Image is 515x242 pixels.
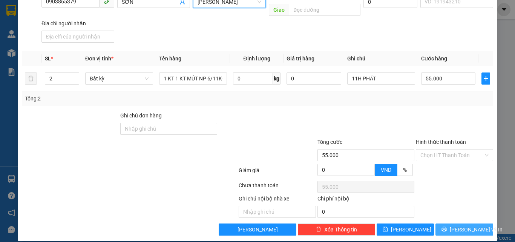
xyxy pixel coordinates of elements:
input: 0 [287,72,341,85]
span: [PERSON_NAME] [391,225,431,234]
input: Ghi chú đơn hàng [120,123,217,135]
span: Giao [269,4,289,16]
div: Địa chỉ người nhận [41,19,114,28]
span: [PERSON_NAME] và In [450,225,503,234]
button: plus [481,72,490,85]
span: VND [381,167,391,173]
div: Ghi chú nội bộ nhà xe [239,194,316,206]
button: [PERSON_NAME] [219,224,296,236]
span: Tên hàng [159,55,181,62]
input: Địa chỉ của người nhận [41,31,114,43]
div: Tổng: 2 [25,94,199,103]
label: Hình thức thanh toán [416,139,466,145]
span: Tổng cước [317,139,342,145]
input: Dọc đường [289,4,360,16]
div: Chưa thanh toán [238,181,317,194]
span: Giá trị hàng [287,55,314,62]
label: Ghi chú đơn hàng [120,113,162,119]
span: Định lượng [243,55,270,62]
input: Ghi Chú [347,72,415,85]
button: printer[PERSON_NAME] và In [435,224,493,236]
span: kg [273,72,280,85]
span: delete [316,227,321,233]
span: [PERSON_NAME] [238,225,278,234]
input: Nhập ghi chú [239,206,316,218]
button: deleteXóa Thông tin [298,224,375,236]
button: save[PERSON_NAME] [377,224,434,236]
div: Giảm giá [238,166,317,179]
span: % [403,167,407,173]
input: VD: Bàn, Ghế [159,72,227,85]
span: save [383,227,388,233]
span: Xóa Thông tin [324,225,357,234]
button: delete [25,72,37,85]
div: Chi phí nội bộ [317,194,414,206]
th: Ghi chú [344,51,418,66]
span: Bất kỳ [90,73,149,84]
span: plus [482,76,490,82]
span: SL [45,55,51,62]
span: Đơn vị tính [85,55,113,62]
span: printer [441,227,447,233]
span: Cước hàng [421,55,447,62]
